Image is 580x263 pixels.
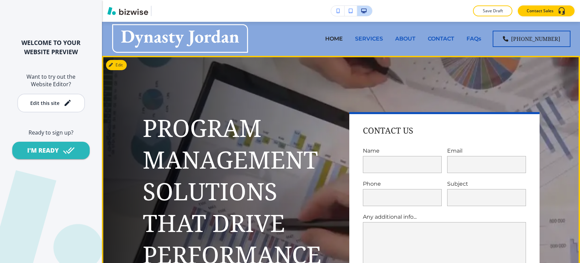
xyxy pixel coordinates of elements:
div: I'M READY [27,146,59,155]
button: Edit [106,60,127,70]
button: Edit this site [17,94,85,112]
button: Save Draft [473,5,512,16]
p: Email [447,147,526,155]
p: Phone [363,180,442,188]
p: Contact Sales [527,8,553,14]
div: Edit this site [30,100,59,106]
p: Subject [447,180,526,188]
p: FAQs [467,35,481,43]
p: ABOUT [395,35,416,43]
button: I'M READY [12,142,90,159]
h4: Contact Us [363,125,413,136]
p: HOME [325,35,343,43]
img: Dynasty Jordan [112,24,248,53]
a: [PHONE_NUMBER] [493,31,570,47]
p: Any additional info... [363,213,526,221]
p: SERVICES [355,35,383,43]
img: Bizwise Logo [107,7,148,15]
h6: Want to try out the Website Editor? [11,73,91,88]
h2: WELCOME TO YOUR WEBSITE PREVIEW [11,38,91,57]
p: Name [363,147,442,155]
p: Save Draft [482,8,504,14]
img: Your Logo [154,9,173,13]
h6: Ready to sign up? [11,129,91,136]
p: CONTACT [428,35,454,43]
button: Contact Sales [518,5,575,16]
